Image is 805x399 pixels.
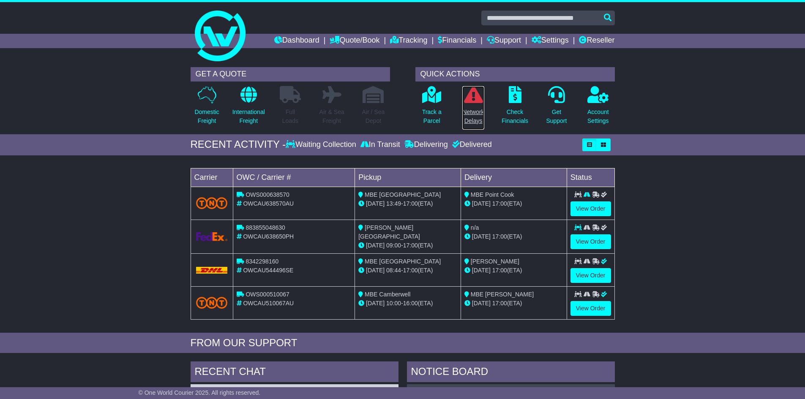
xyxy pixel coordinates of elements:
div: RECENT ACTIVITY - [191,138,286,151]
span: OWCAU638570AU [243,200,294,207]
div: Delivering [402,140,450,149]
span: OWS000510067 [246,291,289,298]
span: © One World Courier 2025. All rights reserved. [139,389,261,396]
div: Delivered [450,140,492,149]
span: [DATE] [366,200,385,207]
p: Air & Sea Freight [319,108,344,125]
a: InternationalFreight [232,86,265,130]
span: [DATE] [472,300,491,307]
a: GetSupport [546,86,567,130]
span: OWS000638570 [246,191,289,198]
p: Air / Sea Depot [362,108,385,125]
span: [PERSON_NAME] [471,258,519,265]
span: 17:00 [403,242,418,249]
span: MBE [GEOGRAPHIC_DATA] [365,191,441,198]
span: 10:00 [386,300,401,307]
a: DomesticFreight [194,86,219,130]
a: Dashboard [274,34,319,48]
span: 09:00 [386,242,401,249]
span: 17:00 [492,267,507,274]
div: GET A QUOTE [191,67,390,81]
span: 17:00 [403,267,418,274]
span: 16:00 [403,300,418,307]
img: TNT_Domestic.png [196,197,228,209]
span: [PERSON_NAME][GEOGRAPHIC_DATA] [358,224,420,240]
span: n/a [471,224,479,231]
span: [DATE] [472,267,491,274]
td: Carrier [191,168,233,187]
span: [DATE] [366,267,385,274]
a: View Order [570,268,611,283]
a: Settings [532,34,569,48]
span: [DATE] [472,233,491,240]
div: QUICK ACTIONS [415,67,615,81]
div: (ETA) [464,199,563,208]
span: [DATE] [366,300,385,307]
div: RECENT CHAT [191,361,398,384]
div: - (ETA) [358,299,457,308]
a: Track aParcel [422,86,442,130]
a: Quote/Book [330,34,379,48]
img: DHL.png [196,267,228,274]
div: - (ETA) [358,199,457,208]
span: 17:00 [492,200,507,207]
span: MBE [GEOGRAPHIC_DATA] [365,258,441,265]
div: (ETA) [464,299,563,308]
span: MBE Point Cook [471,191,514,198]
div: In Transit [358,140,402,149]
div: FROM OUR SUPPORT [191,337,615,349]
td: Status [567,168,614,187]
p: Full Loads [280,108,301,125]
div: Waiting Collection [286,140,358,149]
span: OWCAU510067AU [243,300,294,307]
span: 17:00 [403,200,418,207]
span: 08:44 [386,267,401,274]
td: OWC / Carrier # [233,168,355,187]
span: [DATE] [366,242,385,249]
a: CheckFinancials [501,86,529,130]
img: GetCarrierServiceLogo [196,232,228,241]
a: Support [487,34,521,48]
p: Check Financials [502,108,528,125]
span: 17:00 [492,233,507,240]
a: AccountSettings [587,86,609,130]
a: Tracking [390,34,427,48]
span: 8342298160 [246,258,278,265]
div: - (ETA) [358,266,457,275]
p: Domestic Freight [194,108,219,125]
span: 17:00 [492,300,507,307]
p: Track a Parcel [422,108,442,125]
span: 13:49 [386,200,401,207]
div: (ETA) [464,266,563,275]
span: OWCAU544496SE [243,267,293,274]
a: NetworkDelays [462,86,484,130]
span: [DATE] [472,200,491,207]
div: (ETA) [464,232,563,241]
a: View Order [570,301,611,316]
a: Reseller [579,34,614,48]
span: MBE Camberwell [365,291,410,298]
span: 883855048630 [246,224,285,231]
span: OWCAU638650PH [243,233,294,240]
a: View Order [570,234,611,249]
td: Pickup [355,168,461,187]
p: Account Settings [587,108,609,125]
span: MBE [PERSON_NAME] [471,291,534,298]
p: Get Support [546,108,567,125]
td: Delivery [461,168,567,187]
div: - (ETA) [358,241,457,250]
p: International Freight [232,108,265,125]
p: Network Delays [462,108,484,125]
a: Financials [438,34,476,48]
img: TNT_Domestic.png [196,297,228,308]
div: NOTICE BOARD [407,361,615,384]
a: View Order [570,201,611,216]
